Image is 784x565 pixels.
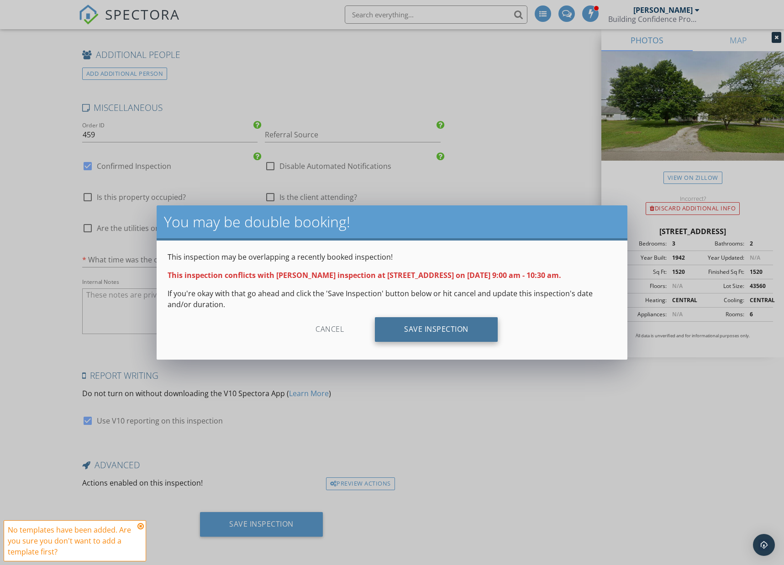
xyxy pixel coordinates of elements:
p: If you're okay with that go ahead and click the 'Save Inspection' button below or hit cancel and ... [168,288,616,310]
strong: This inspection conflicts with [PERSON_NAME] inspection at [STREET_ADDRESS] on [DATE] 9:00 am - 1... [168,270,561,280]
div: Open Intercom Messenger [753,534,775,556]
div: No templates have been added. Are you sure you don't want to add a template first? [8,524,135,557]
h2: You may be double booking! [164,213,620,231]
div: Save Inspection [375,317,498,342]
p: This inspection may be overlapping a recently booked inspection! [168,251,616,262]
div: Cancel [286,317,373,342]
